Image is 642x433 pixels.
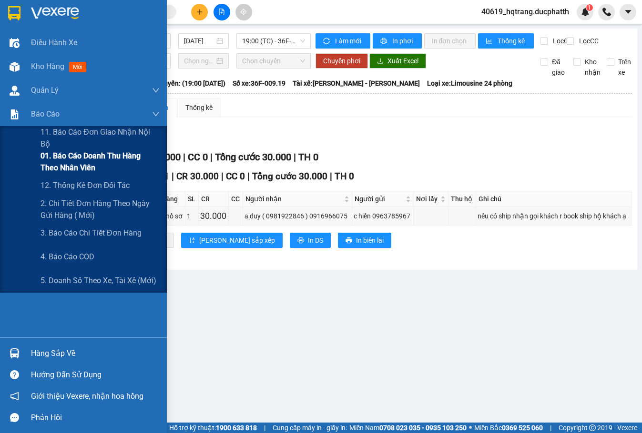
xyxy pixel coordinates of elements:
span: aim [240,9,247,15]
span: 40619_hqtrang.ducphatth [474,6,577,18]
span: 01. Báo cáo doanh thu hàng theo nhân viên [41,150,160,174]
span: Xuất Excel [387,56,418,66]
span: 4. Báo cáo COD [41,251,94,263]
span: Điều hành xe [31,37,77,49]
span: ⚪️ [469,426,472,430]
span: 5. Doanh số theo xe, tài xế (mới) [41,275,156,286]
sup: 1 [586,4,593,11]
span: | [264,423,265,433]
img: logo-vxr [8,6,20,20]
img: phone-icon [602,8,611,16]
span: file-add [218,9,225,15]
button: plus [191,4,208,20]
span: TH 0 [298,151,318,163]
button: printerIn phơi [373,33,422,49]
strong: 0369 525 060 [502,424,543,432]
th: CR [199,191,229,207]
span: message [10,413,19,422]
span: 3. Báo cáo chi tiết đơn hàng [41,227,142,239]
span: Miền Nam [349,423,467,433]
th: Thu hộ [448,191,476,207]
span: | [550,423,551,433]
div: a duy ( 0981922846 ) 0916966075 [245,211,350,221]
button: Chuyển phơi [316,53,368,69]
span: caret-down [624,8,632,16]
button: syncLàm mới [316,33,370,49]
button: In đơn chọn [424,33,476,49]
span: Hỗ trợ kỹ thuật: [169,423,257,433]
button: sort-ascending[PERSON_NAME] sắp xếp [181,233,283,248]
span: In biên lai [356,235,384,246]
span: CC 0 [188,151,208,163]
span: Loại xe: Limousine 24 phòng [427,78,512,89]
span: Số xe: 36F-009.19 [233,78,285,89]
th: SL [185,191,199,207]
span: 12. Thống kê đơn đối tác [41,179,130,191]
span: 19:00 (TC) - 36F-009.19 [242,34,305,48]
div: 30.000 [200,209,227,223]
span: Làm mới [335,36,363,46]
img: icon-new-feature [581,8,590,16]
div: 1 [187,211,197,221]
span: notification [10,392,19,401]
strong: 1900 633 818 [216,424,257,432]
button: printerIn biên lai [338,233,391,248]
span: Nơi lấy [416,194,438,204]
button: bar-chartThống kê [478,33,534,49]
img: warehouse-icon [10,348,20,358]
img: warehouse-icon [10,62,20,72]
span: Kho hàng [31,62,64,71]
div: Hàng sắp về [31,346,160,361]
img: solution-icon [10,109,20,119]
button: caret-down [620,4,636,20]
span: | [330,171,332,182]
span: Miền Bắc [474,423,543,433]
span: 2. Chi tiết đơn hàng theo ngày gửi hàng ( mới) [41,197,160,221]
button: aim [235,4,252,20]
div: Phản hồi [31,411,160,425]
span: printer [297,237,304,245]
div: c hiền 0963785967 [354,211,412,221]
span: printer [380,38,388,45]
div: Hướng dẫn sử dụng [31,368,160,382]
span: CC 0 [226,171,245,182]
span: copyright [589,424,596,431]
button: printerIn DS [290,233,331,248]
span: Tài xế: [PERSON_NAME] - [PERSON_NAME] [293,78,420,89]
th: CC [229,191,243,207]
div: Thống kê [185,102,213,113]
span: download [377,58,384,65]
span: Chuyến: (19:00 [DATE]) [156,78,225,89]
span: 11. Báo cáo đơn giao nhận nội bộ [41,126,160,150]
img: warehouse-icon [10,86,20,96]
input: 13/10/2025 [184,36,214,46]
img: warehouse-icon [10,38,20,48]
span: Tổng cước 30.000 [252,171,327,182]
span: printer [346,237,352,245]
span: plus [196,9,203,15]
span: sync [323,38,331,45]
span: Chọn chuyến [242,54,305,68]
span: CR 30.000 [176,171,219,182]
span: Lọc CR [549,36,574,46]
span: | [183,151,185,163]
span: | [294,151,296,163]
span: sort-ascending [189,237,195,245]
span: Đã giao [548,57,569,78]
span: | [210,151,213,163]
span: Tổng cước 30.000 [215,151,291,163]
span: | [172,171,174,182]
span: | [247,171,250,182]
span: question-circle [10,370,19,379]
span: 1 [588,4,591,11]
span: Giới thiệu Vexere, nhận hoa hồng [31,390,143,402]
span: [PERSON_NAME] sắp xếp [199,235,275,246]
div: nếu có ship nhận gọi khách r book ship hộ khách ạ [478,211,630,221]
span: Người nhận [245,194,342,204]
span: Người gửi [355,194,404,204]
span: Quản Lý [31,84,59,96]
th: Ghi chú [476,191,632,207]
strong: 0708 023 035 - 0935 103 250 [379,424,467,432]
span: mới [69,62,86,72]
input: Chọn ngày [184,56,214,66]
